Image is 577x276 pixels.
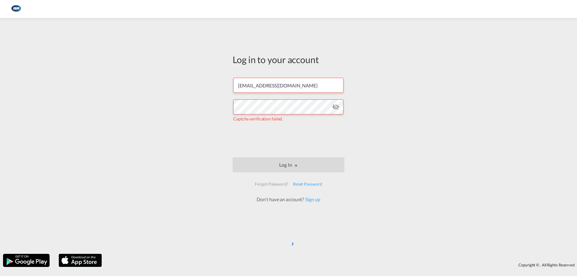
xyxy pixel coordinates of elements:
[250,196,327,203] div: Don't have an account?
[252,179,290,190] div: Forgot Password?
[9,2,23,16] img: 1aa151c0c08011ec8d6f413816f9a227.png
[233,78,343,93] input: Enter email/phone number
[233,116,283,121] span: Captcha verification failed.
[233,53,344,66] div: Log in to your account
[304,196,320,202] a: Sign up
[233,157,344,172] button: LOGIN
[332,103,339,111] md-icon: icon-eye-off
[291,179,325,190] div: Reset Password
[58,253,102,268] img: apple.png
[2,253,50,268] img: google.png
[243,128,334,151] iframe: reCAPTCHA
[105,260,577,270] div: Copyright © . All Rights Reserved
